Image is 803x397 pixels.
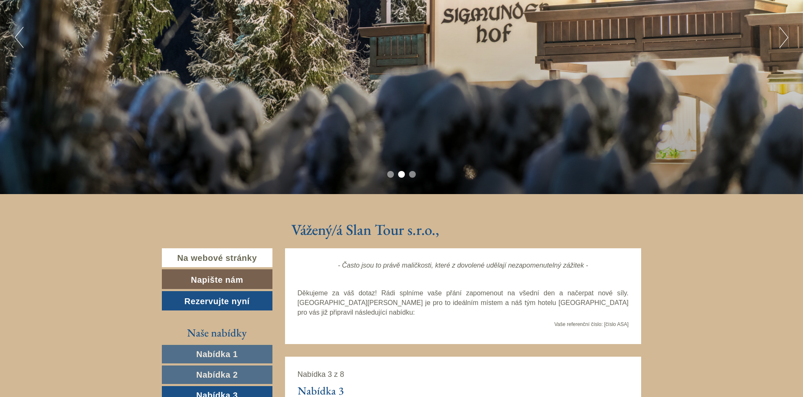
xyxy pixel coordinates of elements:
font: Nabídka 3 z 8 [298,370,344,379]
font: - Často jsou to právě maličkosti, které z dovolené udělají nezapomenutelný zážitek - [338,262,588,269]
font: Rezervujte nyní [185,297,250,306]
font: Nabídka 1 [196,350,238,359]
font: Na webové stránky [177,253,257,263]
font: Děkujeme za váš dotaz! Rádi splníme vaše přání zapomenout na všední den a načerpat nové síly. [GE... [298,289,629,316]
a: Napište nám [162,269,272,289]
font: Napište nám [191,275,243,284]
font: Naše nabídky [187,326,247,340]
button: Další [779,27,788,48]
a: Rezervujte nyní [162,291,272,311]
a: Na webové stránky [162,248,272,267]
font: Vaše referenční číslo: [číslo ASA] [554,321,629,327]
button: Předchozí [15,27,24,48]
font: Vážený/á Slan Tour s.r.o., [291,220,439,239]
font: Nabídka 2 [196,370,238,379]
